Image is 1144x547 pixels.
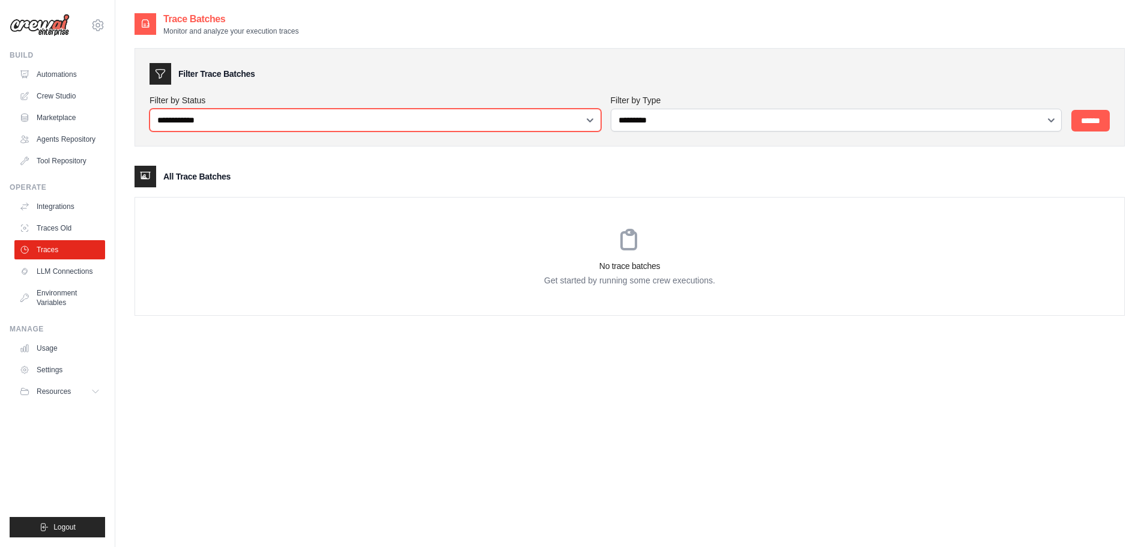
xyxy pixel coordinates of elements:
h3: No trace batches [135,260,1124,272]
a: LLM Connections [14,262,105,281]
a: Crew Studio [14,86,105,106]
label: Filter by Type [611,94,1062,106]
h3: Filter Trace Batches [178,68,255,80]
a: Tool Repository [14,151,105,171]
a: Traces [14,240,105,259]
h2: Trace Batches [163,12,298,26]
p: Monitor and analyze your execution traces [163,26,298,36]
a: Settings [14,360,105,379]
div: Build [10,50,105,60]
span: Resources [37,387,71,396]
h3: All Trace Batches [163,171,231,183]
span: Logout [53,522,76,532]
img: Logo [10,14,70,37]
a: Automations [14,65,105,84]
a: Usage [14,339,105,358]
p: Get started by running some crew executions. [135,274,1124,286]
a: Integrations [14,197,105,216]
div: Manage [10,324,105,334]
a: Marketplace [14,108,105,127]
button: Resources [14,382,105,401]
div: Operate [10,183,105,192]
a: Traces Old [14,219,105,238]
button: Logout [10,517,105,537]
label: Filter by Status [150,94,601,106]
a: Environment Variables [14,283,105,312]
a: Agents Repository [14,130,105,149]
